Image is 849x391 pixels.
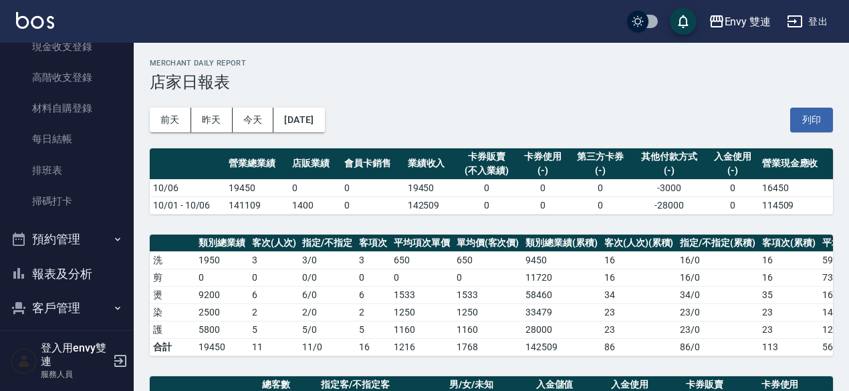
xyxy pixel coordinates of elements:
div: (-) [520,164,566,178]
div: 其他付款方式 [635,150,703,164]
td: 0 [341,179,404,197]
div: (-) [635,164,703,178]
th: 指定/不指定 [299,235,356,252]
td: 16 [356,338,390,356]
td: 142509 [522,338,601,356]
td: 23 [601,321,677,338]
img: Logo [16,12,54,29]
td: 2 [356,303,390,321]
div: 入金使用 [710,150,755,164]
button: 報表及分析 [5,257,128,291]
td: 16 [759,269,819,286]
a: 每日結帳 [5,124,128,154]
td: 5800 [195,321,249,338]
td: 23 [759,303,819,321]
td: 0 [249,269,299,286]
td: 1160 [453,321,523,338]
td: 6 [356,286,390,303]
td: 1250 [390,303,453,321]
th: 客項次(累積) [759,235,819,252]
td: 剪 [150,269,195,286]
th: 店販業績 [289,148,341,180]
td: 16 / 0 [677,251,759,269]
td: 23 [759,321,819,338]
td: 650 [453,251,523,269]
th: 類別總業績 [195,235,249,252]
a: 現金收支登錄 [5,31,128,62]
td: 1160 [390,321,453,338]
td: 114509 [759,197,833,214]
th: 會員卡銷售 [341,148,404,180]
th: 客項次 [356,235,390,252]
td: 1533 [453,286,523,303]
button: 員工及薪資 [5,325,128,360]
td: 16 [601,269,677,286]
th: 營業現金應收 [759,148,833,180]
td: 0 [457,179,517,197]
td: 5 / 0 [299,321,356,338]
td: 0 [195,269,249,286]
button: 預約管理 [5,222,128,257]
td: 86 [601,338,677,356]
button: [DATE] [273,108,324,132]
td: 141109 [225,197,289,214]
td: 113 [759,338,819,356]
td: 1216 [390,338,453,356]
td: 35 [759,286,819,303]
button: Envy 雙連 [703,8,777,35]
td: 16 / 0 [677,269,759,286]
td: 2500 [195,303,249,321]
td: 0 [289,179,341,197]
td: 9450 [522,251,601,269]
button: 昨天 [191,108,233,132]
td: 燙 [150,286,195,303]
div: 卡券使用 [520,150,566,164]
td: 650 [390,251,453,269]
button: save [670,8,697,35]
button: 列印 [790,108,833,132]
td: 0 [707,197,759,214]
td: 23 / 0 [677,303,759,321]
td: 6 / 0 [299,286,356,303]
td: 19450 [225,179,289,197]
th: 客次(人次)(累積) [601,235,677,252]
td: 16 [759,251,819,269]
td: 1250 [453,303,523,321]
td: 34 [601,286,677,303]
td: 2 [249,303,299,321]
th: 業績收入 [404,148,457,180]
a: 高階收支登錄 [5,62,128,93]
td: 0 [569,197,632,214]
a: 排班表 [5,155,128,186]
td: 0 [517,197,569,214]
td: 洗 [150,251,195,269]
td: 1533 [390,286,453,303]
td: 19450 [404,179,457,197]
td: 3 / 0 [299,251,356,269]
td: 5 [356,321,390,338]
div: (-) [710,164,755,178]
td: 58460 [522,286,601,303]
td: 28000 [522,321,601,338]
th: 類別總業績(累積) [522,235,601,252]
th: 營業總業績 [225,148,289,180]
td: 16450 [759,179,833,197]
div: 第三方卡券 [572,150,629,164]
td: 0 [569,179,632,197]
td: 0 [341,197,404,214]
td: 0 [356,269,390,286]
td: 16 [601,251,677,269]
h2: Merchant Daily Report [150,59,833,68]
td: 染 [150,303,195,321]
td: 11 [249,338,299,356]
button: 前天 [150,108,191,132]
td: 11720 [522,269,601,286]
button: 登出 [781,9,833,34]
td: 6 [249,286,299,303]
table: a dense table [150,148,833,215]
td: 11/0 [299,338,356,356]
td: 33479 [522,303,601,321]
a: 材料自購登錄 [5,93,128,124]
th: 單均價(客次價) [453,235,523,252]
td: 0 [517,179,569,197]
